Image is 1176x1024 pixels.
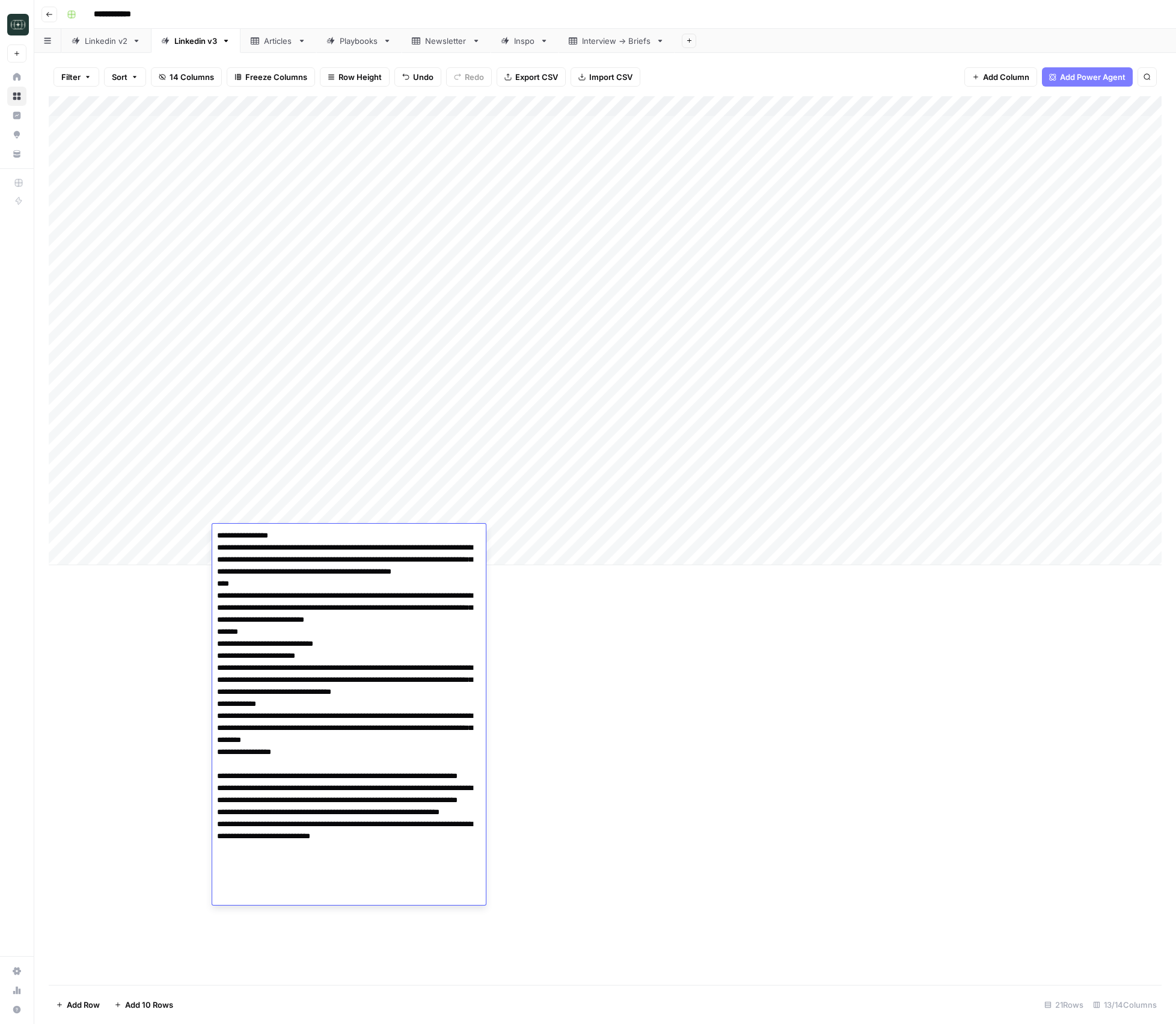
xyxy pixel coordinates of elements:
button: Sort [104,67,146,87]
span: Row Height [338,71,382,83]
a: Interview -> Briefs [559,29,675,53]
a: Your Data [7,144,26,164]
a: Articles [240,29,316,53]
div: Inspo [514,35,535,47]
a: Linkedin v2 [61,29,151,53]
div: Playbooks [340,35,378,47]
a: Playbooks [316,29,402,53]
button: Redo [446,67,492,87]
span: Undo [413,71,433,83]
button: Filter [54,67,99,87]
button: Row Height [320,67,390,87]
div: Newsletter [425,35,467,47]
span: Freeze Columns [245,71,307,83]
div: 21 Rows [1040,995,1088,1014]
img: Catalyst Logo [7,14,29,35]
button: Add Row [49,995,107,1014]
span: Add Column [983,71,1029,83]
button: Import CSV [571,67,640,87]
span: Import CSV [589,71,632,83]
span: Export CSV [515,71,558,83]
span: Filter [61,71,81,83]
div: Linkedin v2 [85,35,127,47]
button: Workspace: Catalyst [7,10,26,40]
span: Add Power Agent [1060,71,1125,83]
button: Add 10 Rows [107,995,180,1014]
a: Inspo [491,29,559,53]
a: Home [7,67,26,87]
span: Add Row [67,999,100,1011]
button: Help + Support [7,1000,26,1019]
span: 14 Columns [170,71,214,83]
button: 14 Columns [151,67,222,87]
button: Export CSV [497,67,566,87]
a: Insights [7,106,26,125]
a: Browse [7,87,26,106]
div: Linkedin v3 [174,35,217,47]
span: Redo [465,71,484,83]
a: Opportunities [7,125,26,144]
a: Settings [7,961,26,981]
a: Linkedin v3 [151,29,240,53]
a: Newsletter [402,29,491,53]
span: Add 10 Rows [125,999,173,1011]
div: Articles [264,35,293,47]
button: Freeze Columns [227,67,315,87]
a: Usage [7,981,26,1000]
span: Sort [112,71,127,83]
button: Undo [394,67,441,87]
button: Add Column [964,67,1037,87]
div: Interview -> Briefs [582,35,651,47]
div: 13/14 Columns [1088,995,1162,1014]
button: Add Power Agent [1042,67,1133,87]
